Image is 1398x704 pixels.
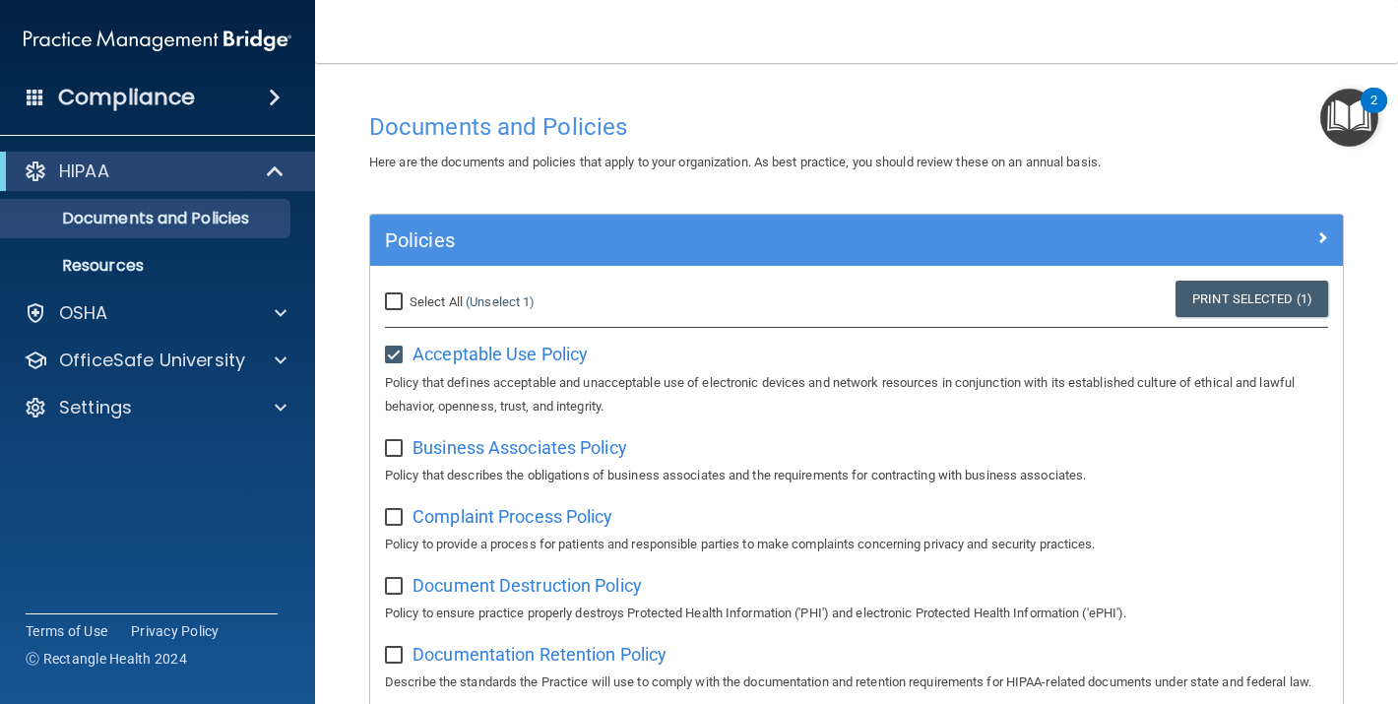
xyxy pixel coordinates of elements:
p: Settings [59,396,132,419]
a: Privacy Policy [131,621,220,641]
a: OfficeSafe University [24,349,286,372]
a: HIPAA [24,160,286,183]
h4: Documents and Policies [369,114,1344,140]
a: Policies [385,224,1328,256]
span: Ⓒ Rectangle Health 2024 [26,649,187,669]
span: Business Associates Policy [413,437,627,458]
a: OSHA [24,301,286,325]
span: Documentation Retention Policy [413,644,667,665]
p: Policy that defines acceptable and unacceptable use of electronic devices and network resources i... [385,371,1328,418]
p: HIPAA [59,160,109,183]
span: Acceptable Use Policy [413,344,588,364]
span: Complaint Process Policy [413,506,612,527]
span: Here are the documents and policies that apply to your organization. As best practice, you should... [369,155,1101,169]
a: Print Selected (1) [1176,281,1328,317]
h4: Compliance [58,84,195,111]
input: Select All (Unselect 1) [385,294,408,310]
h5: Policies [385,229,1085,251]
a: (Unselect 1) [466,294,535,309]
p: Policy to ensure practice properly destroys Protected Health Information ('PHI') and electronic P... [385,602,1328,625]
span: Select All [410,294,463,309]
div: 2 [1370,100,1377,126]
p: Resources [13,256,282,276]
p: OfficeSafe University [59,349,245,372]
span: Document Destruction Policy [413,575,642,596]
p: OSHA [59,301,108,325]
p: Describe the standards the Practice will use to comply with the documentation and retention requi... [385,671,1328,694]
a: Terms of Use [26,621,107,641]
a: Settings [24,396,286,419]
img: PMB logo [24,21,291,60]
p: Policy to provide a process for patients and responsible parties to make complaints concerning pr... [385,533,1328,556]
p: Policy that describes the obligations of business associates and the requirements for contracting... [385,464,1328,487]
p: Documents and Policies [13,209,282,228]
button: Open Resource Center, 2 new notifications [1320,89,1378,147]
